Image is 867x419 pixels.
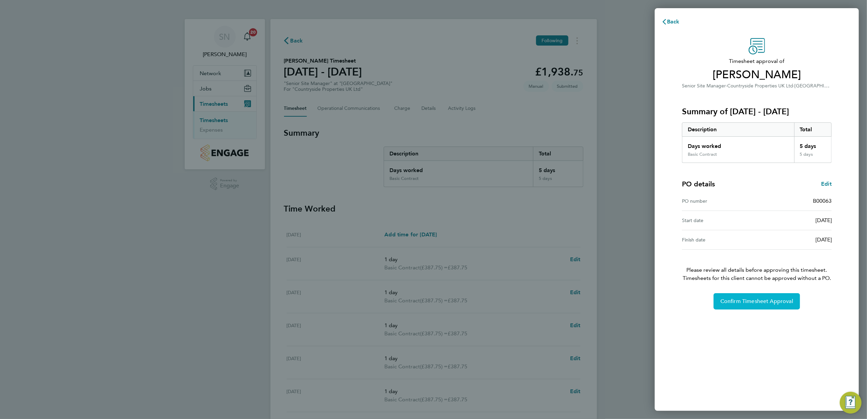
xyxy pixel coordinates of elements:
div: [DATE] [757,236,832,244]
span: Timesheets for this client cannot be approved without a PO. [674,274,840,282]
div: Start date [682,216,757,224]
span: Confirm Timesheet Approval [720,298,793,305]
span: · [726,83,727,89]
span: Back [667,18,680,25]
div: Description [682,123,794,136]
span: Timesheet approval of [682,57,832,65]
div: PO number [682,197,757,205]
span: Countryside Properties UK Ltd [727,83,793,89]
div: 5 days [794,137,832,152]
button: Engage Resource Center [840,392,862,414]
h4: PO details [682,179,715,189]
button: Confirm Timesheet Approval [714,293,800,309]
span: · [793,83,795,89]
div: Summary of 25 - 31 Aug 2025 [682,122,832,163]
h3: Summary of [DATE] - [DATE] [682,106,832,117]
a: Edit [821,180,832,188]
span: Senior Site Manager [682,83,726,89]
div: Days worked [682,137,794,152]
div: Finish date [682,236,757,244]
div: Basic Contract [688,152,717,157]
p: Please review all details before approving this timesheet. [674,250,840,282]
div: 5 days [794,152,832,163]
div: [DATE] [757,216,832,224]
div: Total [794,123,832,136]
button: Back [655,15,686,29]
span: B00063 [813,198,832,204]
span: [GEOGRAPHIC_DATA] [795,82,843,89]
span: [PERSON_NAME] [682,68,832,82]
span: Edit [821,181,832,187]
